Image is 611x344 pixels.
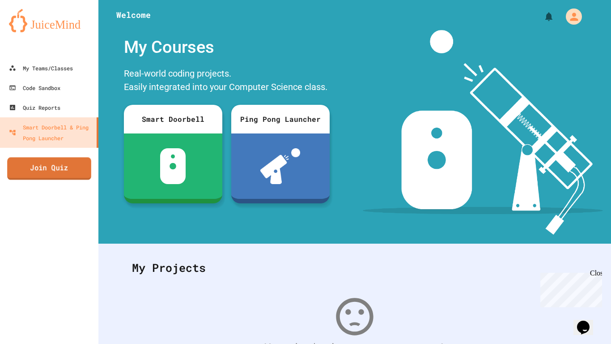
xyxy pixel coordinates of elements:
[9,63,73,73] div: My Teams/Classes
[4,4,62,57] div: Chat with us now!Close
[363,30,603,235] img: banner-image-my-projects.png
[556,6,584,27] div: My Account
[537,269,602,307] iframe: chat widget
[160,148,186,184] img: sdb-white.svg
[573,308,602,335] iframe: chat widget
[9,9,89,32] img: logo-orange.svg
[9,122,93,143] div: Smart Doorbell & Ping Pong Launcher
[527,9,556,24] div: My Notifications
[260,148,300,184] img: ppl-with-ball.png
[119,64,334,98] div: Real-world coding projects. Easily integrated into your Computer Science class.
[9,102,60,113] div: Quiz Reports
[7,157,91,180] a: Join Quiz
[124,105,222,133] div: Smart Doorbell
[231,105,330,133] div: Ping Pong Launcher
[119,30,334,64] div: My Courses
[9,82,60,93] div: Code Sandbox
[123,250,586,285] div: My Projects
